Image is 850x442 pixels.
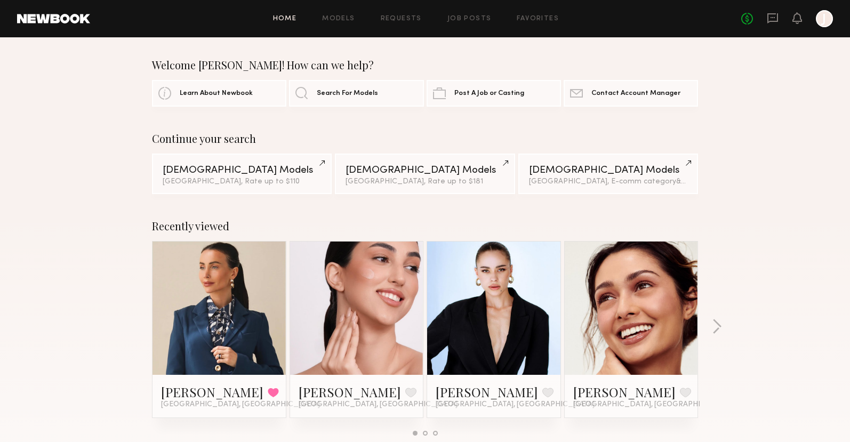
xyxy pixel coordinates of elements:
[676,178,722,185] span: & 1 other filter
[447,15,492,22] a: Job Posts
[317,90,378,97] span: Search For Models
[289,80,423,107] a: Search For Models
[816,10,833,27] a: J
[436,400,595,409] span: [GEOGRAPHIC_DATA], [GEOGRAPHIC_DATA]
[163,165,321,175] div: [DEMOGRAPHIC_DATA] Models
[573,383,676,400] a: [PERSON_NAME]
[152,220,698,232] div: Recently viewed
[163,178,321,186] div: [GEOGRAPHIC_DATA], Rate up to $110
[299,383,401,400] a: [PERSON_NAME]
[529,178,687,186] div: [GEOGRAPHIC_DATA], E-comm category
[180,90,253,97] span: Learn About Newbook
[529,165,687,175] div: [DEMOGRAPHIC_DATA] Models
[427,80,561,107] a: Post A Job or Casting
[161,400,320,409] span: [GEOGRAPHIC_DATA], [GEOGRAPHIC_DATA]
[436,383,538,400] a: [PERSON_NAME]
[299,400,458,409] span: [GEOGRAPHIC_DATA], [GEOGRAPHIC_DATA]
[573,400,732,409] span: [GEOGRAPHIC_DATA], [GEOGRAPHIC_DATA]
[335,154,515,194] a: [DEMOGRAPHIC_DATA] Models[GEOGRAPHIC_DATA], Rate up to $181
[346,178,504,186] div: [GEOGRAPHIC_DATA], Rate up to $181
[273,15,297,22] a: Home
[454,90,524,97] span: Post A Job or Casting
[152,59,698,71] div: Welcome [PERSON_NAME]! How can we help?
[517,15,559,22] a: Favorites
[152,132,698,145] div: Continue your search
[152,80,286,107] a: Learn About Newbook
[152,154,332,194] a: [DEMOGRAPHIC_DATA] Models[GEOGRAPHIC_DATA], Rate up to $110
[381,15,422,22] a: Requests
[564,80,698,107] a: Contact Account Manager
[346,165,504,175] div: [DEMOGRAPHIC_DATA] Models
[591,90,680,97] span: Contact Account Manager
[161,383,263,400] a: [PERSON_NAME]
[518,154,698,194] a: [DEMOGRAPHIC_DATA] Models[GEOGRAPHIC_DATA], E-comm category&1other filter
[322,15,355,22] a: Models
